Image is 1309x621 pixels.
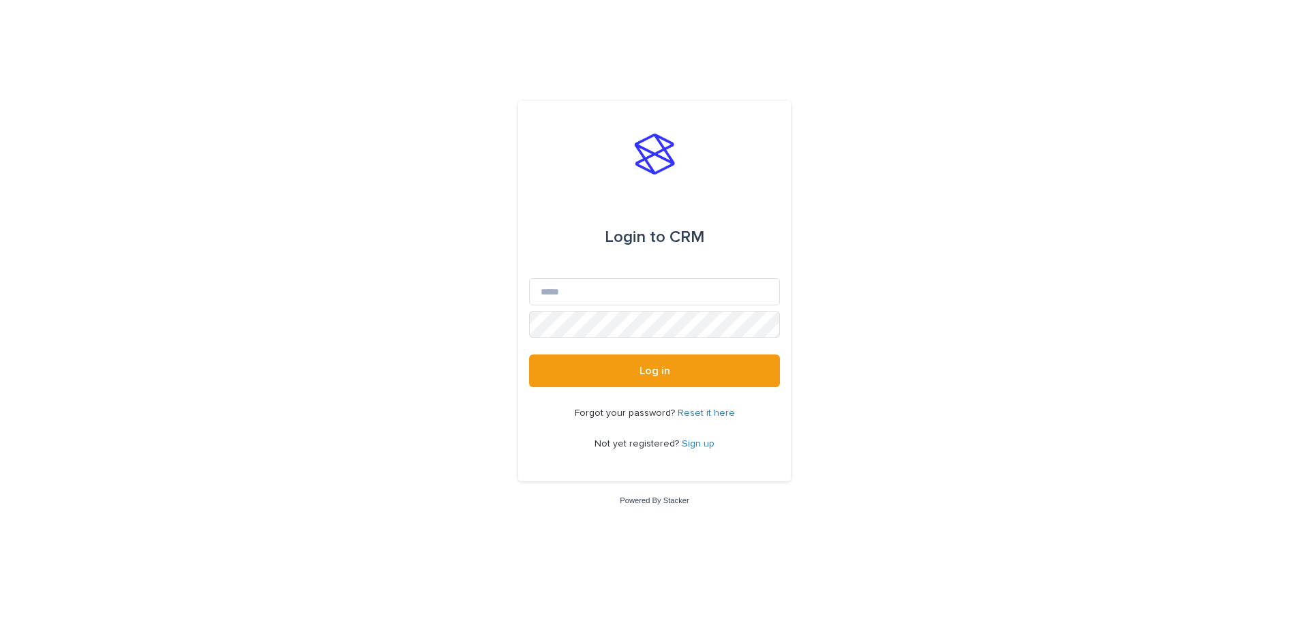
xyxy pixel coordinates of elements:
[575,408,678,418] span: Forgot your password?
[605,229,665,245] span: Login to
[529,354,780,387] button: Log in
[595,439,682,449] span: Not yet registered?
[605,218,704,256] div: CRM
[682,439,714,449] a: Sign up
[640,365,670,376] span: Log in
[620,496,689,504] a: Powered By Stacker
[678,408,735,418] a: Reset it here
[634,134,675,175] img: stacker-logo-s-only.png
